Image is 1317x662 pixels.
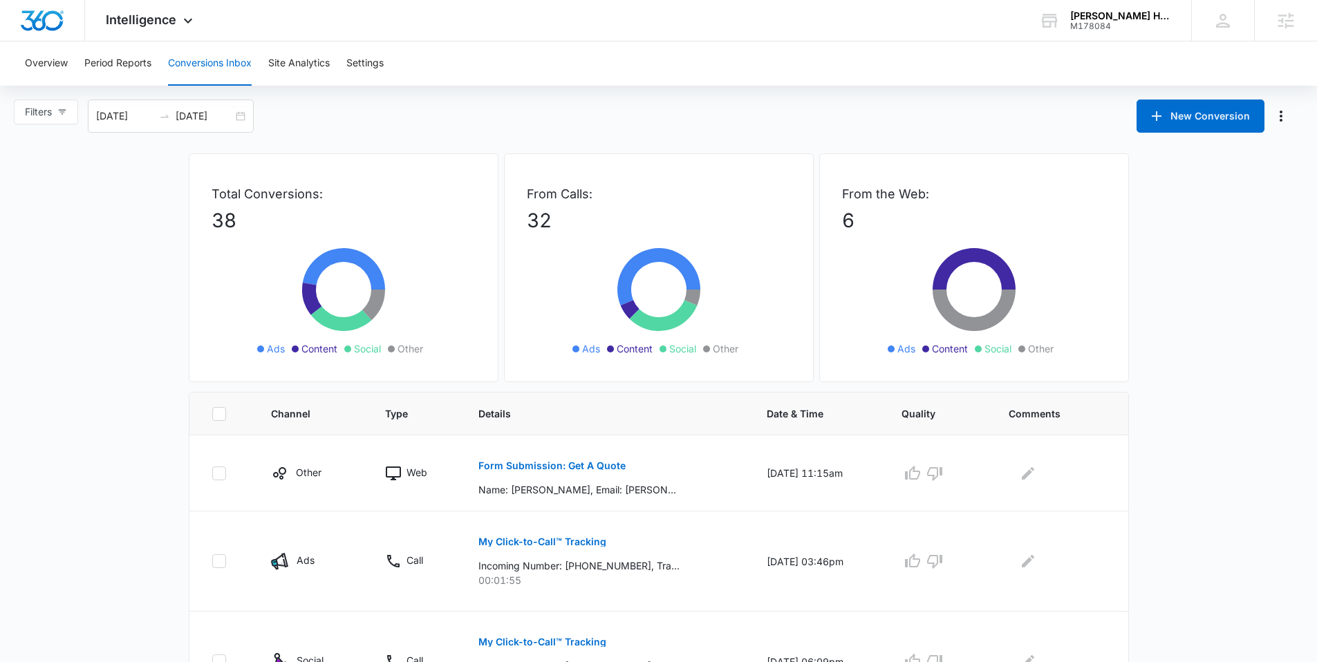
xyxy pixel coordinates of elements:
[297,553,315,567] p: Ads
[750,435,885,511] td: [DATE] 11:15am
[1017,550,1039,572] button: Edit Comments
[268,41,330,86] button: Site Analytics
[932,341,968,356] span: Content
[296,465,321,480] p: Other
[25,104,52,120] span: Filters
[478,558,680,573] p: Incoming Number: [PHONE_NUMBER], Tracking Number: [PHONE_NUMBER], Ring To: [PHONE_NUMBER], Caller...
[1070,10,1171,21] div: account name
[527,206,791,235] p: 32
[106,12,176,27] span: Intelligence
[1009,406,1086,421] span: Comments
[478,525,606,558] button: My Click-to-Call™ Tracking
[407,465,427,480] p: Web
[1017,462,1039,484] button: Edit Comments
[842,185,1106,203] p: From the Web:
[478,406,713,421] span: Details
[407,553,423,567] p: Call
[398,341,423,356] span: Other
[617,341,653,356] span: Content
[168,41,252,86] button: Conversions Inbox
[713,341,738,356] span: Other
[478,461,626,471] p: Form Submission: Get A Quote
[84,41,151,86] button: Period Reports
[984,341,1011,356] span: Social
[176,108,233,124] input: End date
[1028,341,1054,356] span: Other
[25,41,68,86] button: Overview
[478,573,734,587] p: 00:01:55
[159,111,170,122] span: to
[478,449,626,482] button: Form Submission: Get A Quote
[478,482,680,497] p: Name: [PERSON_NAME], Email: [PERSON_NAME][EMAIL_ADDRESS][DOMAIN_NAME], Phone: [PHONE_NUMBER], How...
[842,206,1106,235] p: 6
[478,537,606,547] p: My Click-to-Call™ Tracking
[159,111,170,122] span: swap-right
[14,100,78,124] button: Filters
[212,206,476,235] p: 38
[478,637,606,647] p: My Click-to-Call™ Tracking
[897,341,915,356] span: Ads
[96,108,153,124] input: Start date
[902,406,955,421] span: Quality
[1070,21,1171,31] div: account id
[346,41,384,86] button: Settings
[354,341,381,356] span: Social
[1270,105,1292,127] button: Manage Numbers
[582,341,600,356] span: Ads
[271,406,332,421] span: Channel
[478,625,606,659] button: My Click-to-Call™ Tracking
[1137,100,1264,133] button: New Conversion
[527,185,791,203] p: From Calls:
[301,341,337,356] span: Content
[750,511,885,612] td: [DATE] 03:46pm
[267,341,285,356] span: Ads
[385,406,425,421] span: Type
[669,341,696,356] span: Social
[212,185,476,203] p: Total Conversions:
[767,406,848,421] span: Date & Time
